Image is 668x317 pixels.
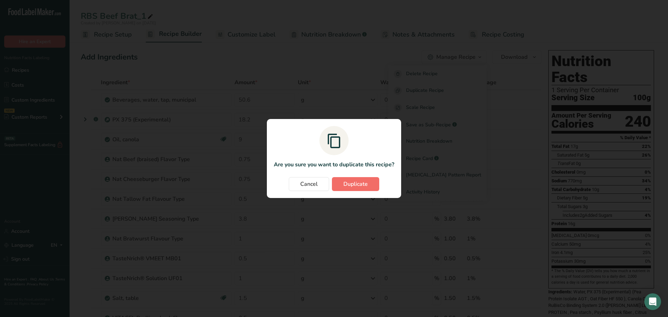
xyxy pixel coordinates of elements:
p: Are you sure you want to duplicate this recipe? [274,160,394,169]
span: Cancel [300,180,318,188]
button: Duplicate [332,177,379,191]
div: Open Intercom Messenger [644,293,661,310]
button: Cancel [289,177,329,191]
span: Duplicate [343,180,368,188]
